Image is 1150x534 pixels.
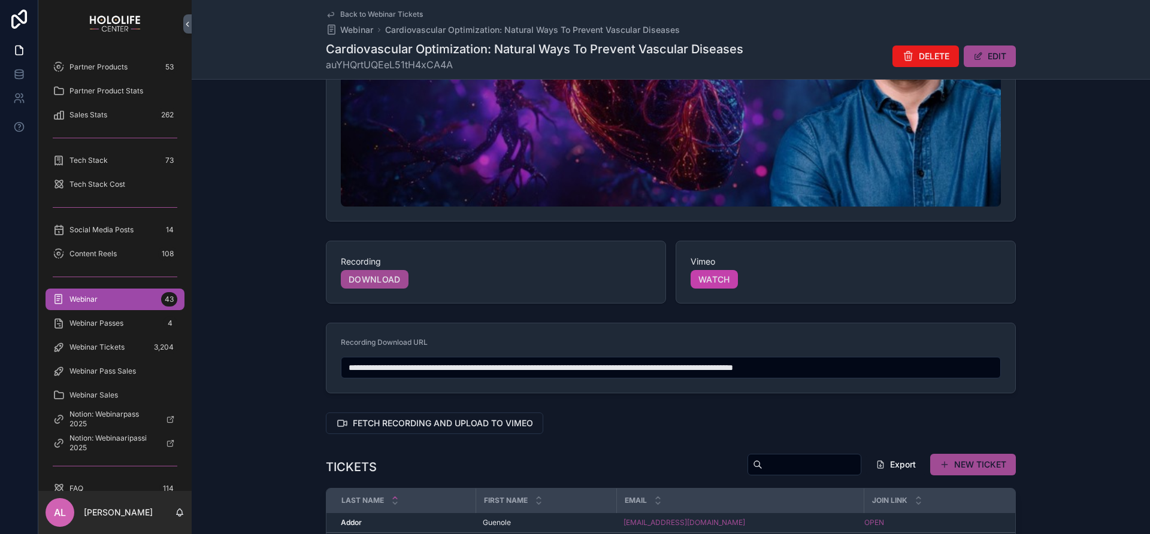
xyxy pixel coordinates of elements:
[326,10,423,19] a: Back to Webinar Tickets
[89,14,140,34] img: App logo
[326,24,373,36] a: Webinar
[341,338,428,347] span: Recording Download URL
[46,56,184,78] a: Partner Products53
[46,336,184,358] a: Webinar Tickets3,204
[46,243,184,265] a: Content Reels108
[162,60,177,74] div: 53
[158,247,177,261] div: 108
[964,45,1016,67] button: EDIT
[341,518,362,527] strong: Addor
[484,496,528,505] span: First Name
[69,342,125,352] span: Webinar Tickets
[691,256,1001,268] span: Vimeo
[625,496,647,505] span: Email
[326,41,743,57] h1: Cardiovascular Optimization: Natural Ways To Prevent Vascular Diseases
[46,104,184,126] a: Sales Stats262
[69,295,98,304] span: Webinar
[69,62,128,72] span: Partner Products
[866,454,925,475] button: Export
[69,180,125,189] span: Tech Stack Cost
[385,24,680,36] a: Cardiovascular Optimization: Natural Ways To Prevent Vascular Diseases
[69,225,134,235] span: Social Media Posts
[340,24,373,36] span: Webinar
[326,459,377,475] h1: TICKETS
[483,518,511,527] span: Guenole
[872,496,907,505] span: Join Link
[69,156,108,165] span: Tech Stack
[46,360,184,382] a: Webinar Pass Sales
[161,292,177,307] div: 43
[69,249,117,259] span: Content Reels
[46,408,184,430] a: Notion: Webinarpass 2025
[864,518,1009,527] a: OPEN
[341,270,408,289] a: DOWNLOAD
[162,223,177,237] div: 14
[69,318,123,328] span: Webinar Passes
[483,518,609,527] a: Guenole
[46,432,184,454] a: Notion: Webinaaripassi 2025
[46,312,184,334] a: Webinar Passes4
[341,256,651,268] span: Recording
[69,86,143,96] span: Partner Product Stats
[691,270,738,289] a: WATCH
[163,316,177,330] div: 4
[46,80,184,102] a: Partner Product Stats
[46,384,184,406] a: Webinar Sales
[46,174,184,195] a: Tech Stack Cost
[892,45,959,67] button: DELETE
[69,484,83,493] span: FAQ
[326,57,743,72] span: auYHQrtUQEeL51tH4xCA4A
[46,150,184,171] a: Tech Stack73
[84,506,153,518] p: [PERSON_NAME]
[919,50,949,62] span: DELETE
[340,10,423,19] span: Back to Webinar Tickets
[624,518,745,527] a: [EMAIL_ADDRESS][DOMAIN_NAME]
[69,433,156,453] span: Notion: Webinaaripassi 2025
[69,390,118,400] span: Webinar Sales
[46,219,184,241] a: Social Media Posts14
[69,110,107,120] span: Sales Stats
[162,153,177,168] div: 73
[326,412,543,434] button: FETCH RECORDING AND UPLOAD TO VIMEO
[341,496,384,505] span: Last Name
[159,481,177,496] div: 114
[38,48,192,491] div: scrollable content
[624,518,857,527] a: [EMAIL_ADDRESS][DOMAIN_NAME]
[864,518,884,527] a: OPEN
[69,366,136,376] span: Webinar Pass Sales
[353,417,533,429] span: FETCH RECORDING AND UPLOAD TO VIMEO
[46,289,184,310] a: Webinar43
[69,409,156,429] span: Notion: Webinarpass 2025
[341,518,468,527] a: Addor
[46,478,184,499] a: FAQ114
[54,505,66,520] span: AL
[930,454,1016,475] button: NEW TICKET
[150,340,177,354] div: 3,204
[158,108,177,122] div: 262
